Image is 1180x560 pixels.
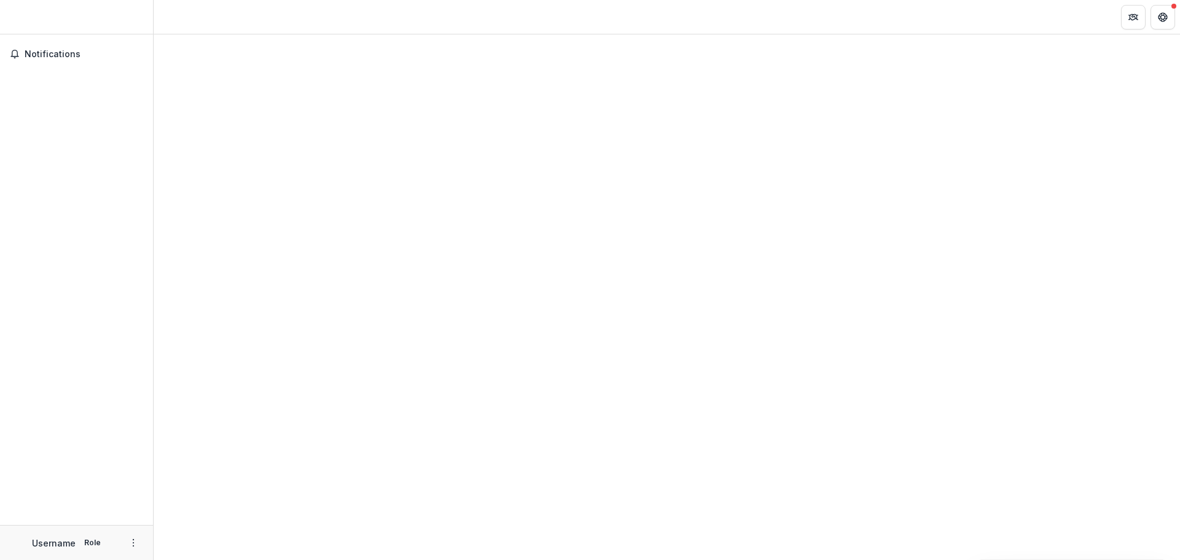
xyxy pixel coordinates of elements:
[1150,5,1175,30] button: Get Help
[32,537,76,550] p: Username
[81,537,104,548] p: Role
[5,44,148,64] button: Notifications
[1121,5,1146,30] button: Partners
[25,49,143,60] span: Notifications
[126,535,141,550] button: More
